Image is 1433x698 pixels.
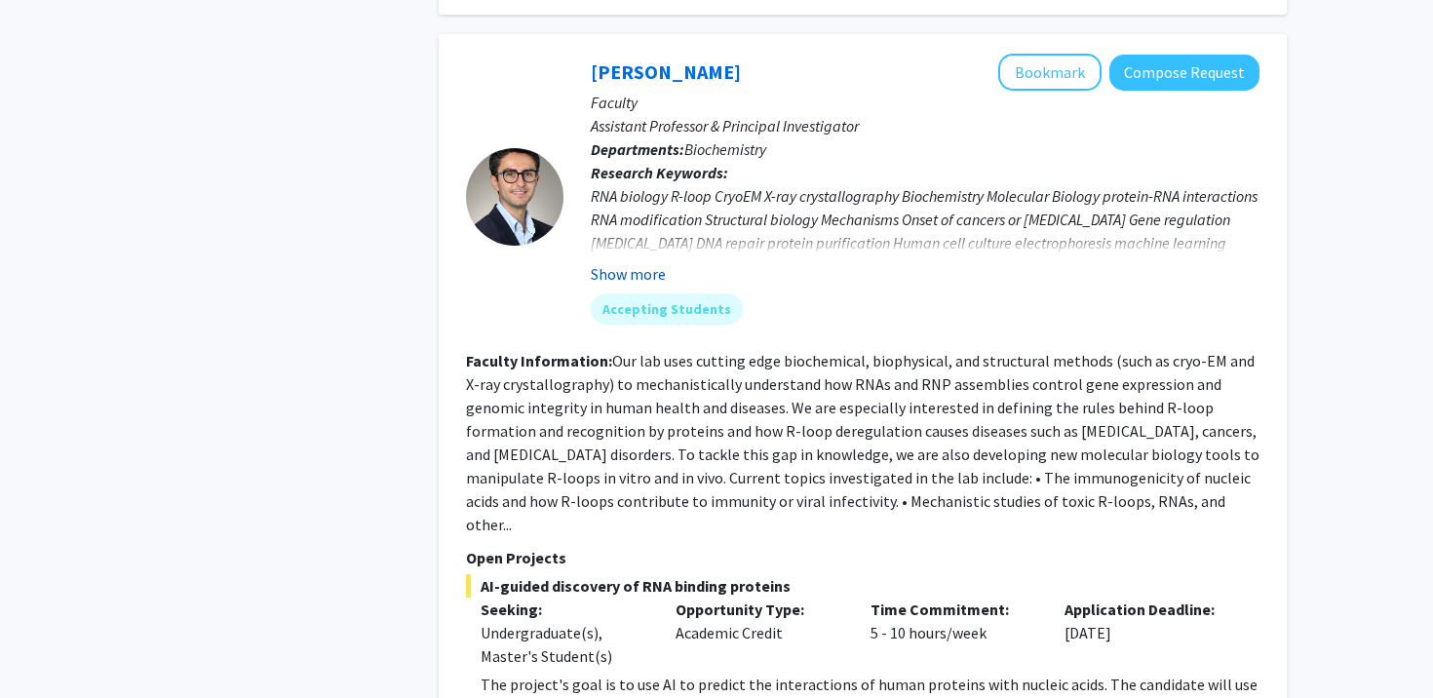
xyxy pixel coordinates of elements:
mat-chip: Accepting Students [591,293,743,325]
button: Compose Request to Charles Bou-Nader [1109,55,1259,91]
button: Show more [591,262,666,286]
div: RNA biology R-loop CryoEM X-ray crystallography Biochemistry Molecular Biology protein-RNA intera... [591,184,1259,278]
p: Time Commitment: [871,598,1036,621]
div: Academic Credit [661,598,856,668]
b: Research Keywords: [591,163,728,182]
a: [PERSON_NAME] [591,59,741,84]
p: Opportunity Type: [676,598,841,621]
p: Assistant Professor & Principal Investigator [591,114,1259,137]
span: Biochemistry [684,139,766,159]
button: Add Charles Bou-Nader to Bookmarks [998,54,1102,91]
div: [DATE] [1050,598,1245,668]
fg-read-more: Our lab uses cutting edge biochemical, biophysical, and structural methods (such as cryo-EM and X... [466,351,1259,534]
p: Seeking: [481,598,646,621]
div: Undergraduate(s), Master's Student(s) [481,621,646,668]
p: Open Projects [466,546,1259,569]
div: 5 - 10 hours/week [856,598,1051,668]
p: Faculty [591,91,1259,114]
b: Departments: [591,139,684,159]
p: Application Deadline: [1065,598,1230,621]
b: Faculty Information: [466,351,612,370]
span: AI-guided discovery of RNA binding proteins [466,574,1259,598]
iframe: Chat [15,610,83,683]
